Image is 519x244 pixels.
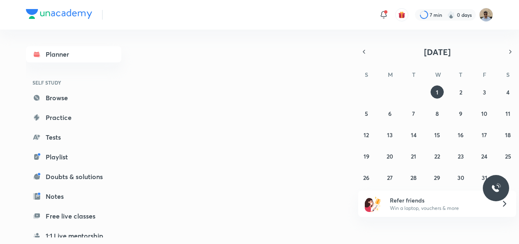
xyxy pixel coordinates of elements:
span: [DATE] [424,46,451,58]
abbr: Wednesday [435,71,441,78]
abbr: October 21, 2025 [411,152,416,160]
button: October 24, 2025 [478,150,491,163]
button: October 27, 2025 [383,171,396,184]
a: Notes [26,188,121,205]
abbr: October 15, 2025 [434,131,440,139]
button: October 15, 2025 [431,128,444,141]
abbr: October 19, 2025 [364,152,369,160]
abbr: October 26, 2025 [363,174,369,182]
abbr: October 11, 2025 [505,110,510,117]
button: October 7, 2025 [407,107,420,120]
button: October 16, 2025 [454,128,467,141]
abbr: October 2, 2025 [459,88,462,96]
button: October 11, 2025 [501,107,514,120]
a: Company Logo [26,9,92,21]
a: 1:1 Live mentorship [26,228,121,244]
button: October 30, 2025 [454,171,467,184]
button: October 5, 2025 [360,107,373,120]
button: October 29, 2025 [431,171,444,184]
abbr: October 1, 2025 [436,88,438,96]
button: October 14, 2025 [407,128,420,141]
button: October 21, 2025 [407,150,420,163]
abbr: October 23, 2025 [458,152,464,160]
button: October 3, 2025 [478,85,491,99]
button: October 9, 2025 [454,107,467,120]
abbr: October 14, 2025 [411,131,417,139]
button: [DATE] [370,46,505,58]
abbr: Saturday [506,71,510,78]
a: Free live classes [26,208,121,224]
button: October 8, 2025 [431,107,444,120]
img: ttu [491,183,501,193]
abbr: October 30, 2025 [457,174,464,182]
img: streak [447,11,455,19]
button: October 13, 2025 [383,128,396,141]
abbr: Thursday [459,71,462,78]
abbr: October 24, 2025 [481,152,487,160]
abbr: October 10, 2025 [481,110,487,117]
abbr: October 18, 2025 [505,131,511,139]
abbr: October 20, 2025 [387,152,393,160]
a: Doubts & solutions [26,168,121,185]
a: Tests [26,129,121,145]
abbr: October 31, 2025 [482,174,487,182]
button: October 10, 2025 [478,107,491,120]
abbr: October 9, 2025 [459,110,462,117]
abbr: October 6, 2025 [388,110,392,117]
abbr: Friday [483,71,486,78]
button: October 26, 2025 [360,171,373,184]
abbr: October 17, 2025 [482,131,487,139]
button: October 2, 2025 [454,85,467,99]
abbr: October 8, 2025 [436,110,439,117]
a: Practice [26,109,121,126]
abbr: October 25, 2025 [505,152,511,160]
a: Playlist [26,149,121,165]
img: referral [365,196,381,212]
abbr: October 7, 2025 [412,110,415,117]
button: October 17, 2025 [478,128,491,141]
abbr: October 3, 2025 [483,88,486,96]
button: October 22, 2025 [431,150,444,163]
abbr: Tuesday [412,71,415,78]
button: October 1, 2025 [431,85,444,99]
img: avatar [398,11,405,18]
abbr: October 28, 2025 [410,174,417,182]
abbr: October 12, 2025 [364,131,369,139]
button: October 19, 2025 [360,150,373,163]
img: Company Logo [26,9,92,19]
h6: SELF STUDY [26,76,121,90]
abbr: Monday [388,71,393,78]
p: Win a laptop, vouchers & more [390,205,491,212]
abbr: October 5, 2025 [365,110,368,117]
abbr: October 13, 2025 [387,131,393,139]
button: October 20, 2025 [383,150,396,163]
button: October 6, 2025 [383,107,396,120]
button: October 12, 2025 [360,128,373,141]
button: October 18, 2025 [501,128,514,141]
abbr: October 4, 2025 [506,88,510,96]
img: PRATAP goutam [479,8,493,22]
button: October 31, 2025 [478,171,491,184]
button: October 28, 2025 [407,171,420,184]
abbr: October 22, 2025 [434,152,440,160]
abbr: Sunday [365,71,368,78]
button: October 4, 2025 [501,85,514,99]
abbr: October 16, 2025 [458,131,463,139]
abbr: October 29, 2025 [434,174,440,182]
a: Planner [26,46,121,62]
button: October 23, 2025 [454,150,467,163]
h6: Refer friends [390,196,491,205]
abbr: October 27, 2025 [387,174,393,182]
button: October 25, 2025 [501,150,514,163]
button: avatar [395,8,408,21]
a: Browse [26,90,121,106]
